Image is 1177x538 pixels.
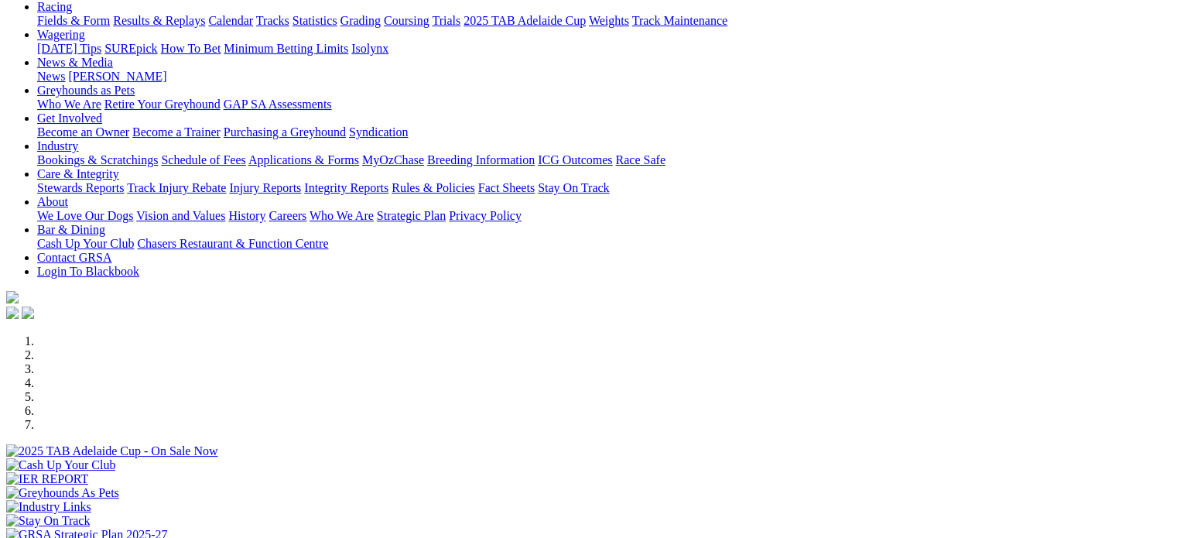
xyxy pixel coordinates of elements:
[37,139,78,152] a: Industry
[37,125,1171,139] div: Get Involved
[37,209,133,222] a: We Love Our Dogs
[464,14,586,27] a: 2025 TAB Adelaide Cup
[304,181,388,194] a: Integrity Reports
[377,209,446,222] a: Strategic Plan
[351,42,388,55] a: Isolynx
[224,42,348,55] a: Minimum Betting Limits
[6,458,115,472] img: Cash Up Your Club
[310,209,374,222] a: Who We Are
[269,209,306,222] a: Careers
[349,125,408,139] a: Syndication
[37,111,102,125] a: Get Involved
[113,14,205,27] a: Results & Replays
[224,98,332,111] a: GAP SA Assessments
[256,14,289,27] a: Tracks
[104,42,157,55] a: SUREpick
[127,181,226,194] a: Track Injury Rebate
[137,237,328,250] a: Chasers Restaurant & Function Centre
[6,514,90,528] img: Stay On Track
[340,14,381,27] a: Grading
[37,70,65,83] a: News
[6,444,218,458] img: 2025 TAB Adelaide Cup - On Sale Now
[104,98,221,111] a: Retire Your Greyhound
[37,98,101,111] a: Who We Are
[432,14,460,27] a: Trials
[293,14,337,27] a: Statistics
[538,153,612,166] a: ICG Outcomes
[228,209,265,222] a: History
[68,70,166,83] a: [PERSON_NAME]
[37,84,135,97] a: Greyhounds as Pets
[37,167,119,180] a: Care & Integrity
[615,153,665,166] a: Race Safe
[224,125,346,139] a: Purchasing a Greyhound
[248,153,359,166] a: Applications & Forms
[37,251,111,264] a: Contact GRSA
[632,14,727,27] a: Track Maintenance
[6,486,119,500] img: Greyhounds As Pets
[362,153,424,166] a: MyOzChase
[37,237,1171,251] div: Bar & Dining
[392,181,475,194] a: Rules & Policies
[132,125,221,139] a: Become a Trainer
[37,42,1171,56] div: Wagering
[37,153,1171,167] div: Industry
[37,14,1171,28] div: Racing
[37,237,134,250] a: Cash Up Your Club
[478,181,535,194] a: Fact Sheets
[6,500,91,514] img: Industry Links
[208,14,253,27] a: Calendar
[449,209,522,222] a: Privacy Policy
[589,14,629,27] a: Weights
[37,28,85,41] a: Wagering
[37,70,1171,84] div: News & Media
[37,153,158,166] a: Bookings & Scratchings
[6,291,19,303] img: logo-grsa-white.png
[37,98,1171,111] div: Greyhounds as Pets
[161,153,245,166] a: Schedule of Fees
[6,472,88,486] img: IER REPORT
[427,153,535,166] a: Breeding Information
[136,209,225,222] a: Vision and Values
[37,42,101,55] a: [DATE] Tips
[37,265,139,278] a: Login To Blackbook
[229,181,301,194] a: Injury Reports
[538,181,609,194] a: Stay On Track
[6,307,19,319] img: facebook.svg
[37,195,68,208] a: About
[161,42,221,55] a: How To Bet
[37,181,1171,195] div: Care & Integrity
[37,14,110,27] a: Fields & Form
[37,56,113,69] a: News & Media
[37,125,129,139] a: Become an Owner
[22,307,34,319] img: twitter.svg
[37,223,105,236] a: Bar & Dining
[37,209,1171,223] div: About
[384,14,429,27] a: Coursing
[37,181,124,194] a: Stewards Reports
